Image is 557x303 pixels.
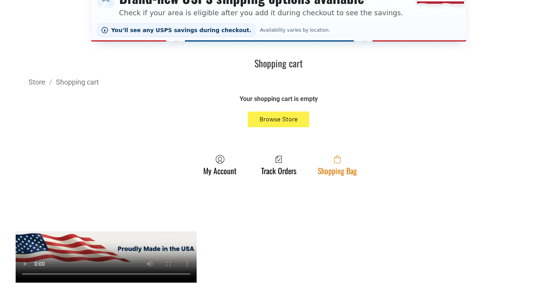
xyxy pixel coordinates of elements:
[314,155,361,175] a: Shopping Bag
[119,7,403,18] p: Check if your area is eligible after you add it during checkout to see the savings.
[257,155,300,175] a: Track Orders
[248,112,310,127] button: Browse Store
[29,57,529,69] h1: Shopping cart
[45,78,56,86] span: /
[258,27,331,33] span: Availability varies by location.
[56,78,99,86] a: Shopping cart
[29,77,529,87] div: Breadcrumbs
[29,78,45,86] a: Store
[111,27,252,33] span: You’ll see any USPS savings during checkout.
[138,95,419,103] div: Your shopping cart is empty
[199,155,240,175] a: My Account
[260,115,298,123] span: Browse Store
